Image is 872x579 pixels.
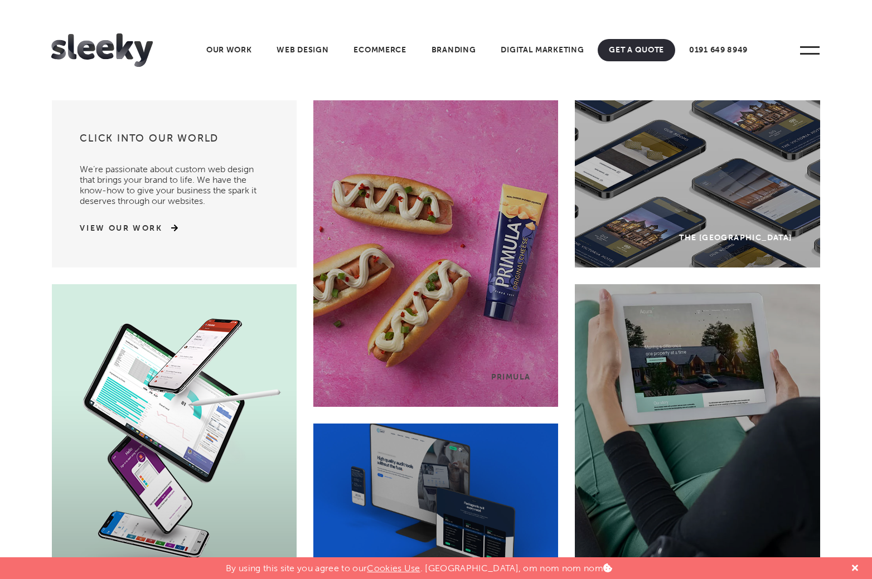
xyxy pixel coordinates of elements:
[51,33,153,67] img: Sleeky Web Design Newcastle
[729,556,792,566] div: Acura Living
[163,224,178,232] img: arrow
[80,132,269,153] h3: Click into our world
[226,557,612,573] p: By using this site you agree to our . [GEOGRAPHIC_DATA], om nom nom nom
[195,39,263,61] a: Our Work
[679,233,792,242] div: The [GEOGRAPHIC_DATA]
[265,39,340,61] a: Web Design
[420,39,487,61] a: Branding
[463,556,530,566] div: My Audit Spot
[678,39,759,61] a: 0191 649 8949
[80,223,163,234] a: View Our Work
[313,100,558,407] a: Primula
[575,100,820,267] a: The [GEOGRAPHIC_DATA]
[367,563,420,573] a: Cookies Use
[491,372,531,382] div: Primula
[80,153,269,206] p: We’re passionate about custom web design that brings your brand to life. We have the know-how to ...
[490,39,595,61] a: Digital Marketing
[185,556,269,566] div: SR1 Development
[342,39,417,61] a: Ecommerce
[598,39,675,61] a: Get A Quote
